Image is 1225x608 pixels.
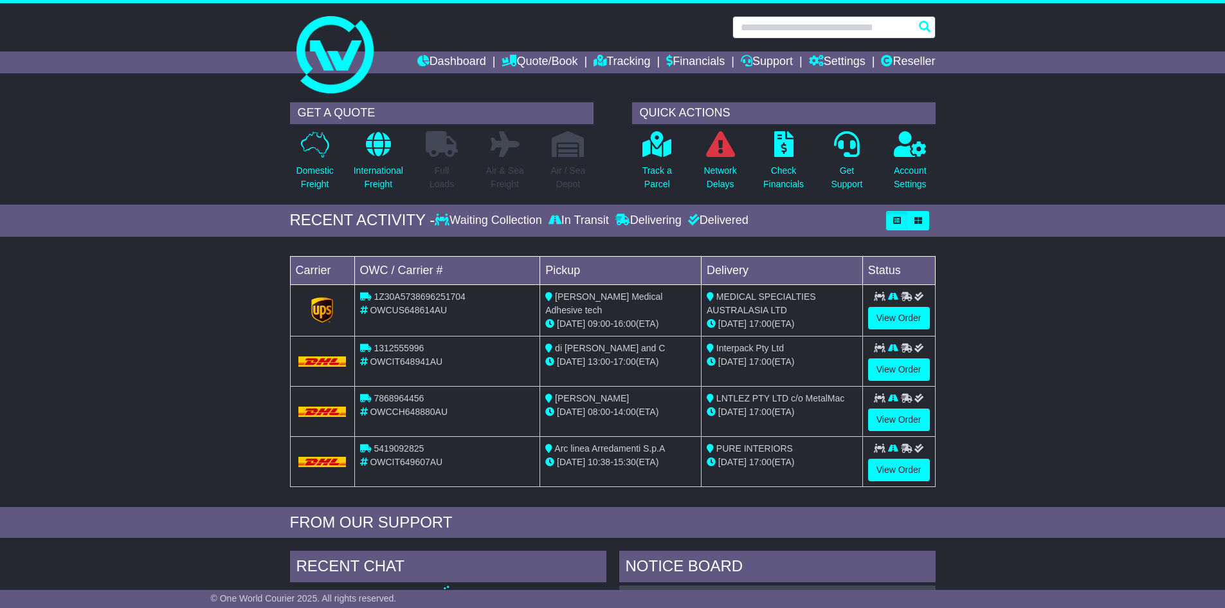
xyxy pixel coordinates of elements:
[685,214,749,228] div: Delivered
[718,318,747,329] span: [DATE]
[749,356,772,367] span: 17:00
[749,318,772,329] span: 17:00
[613,318,636,329] span: 16:00
[716,393,844,403] span: LNTLEZ PTY LTD c/o MetalMac
[763,164,804,191] p: Check Financials
[557,318,585,329] span: [DATE]
[881,51,935,73] a: Reseller
[298,407,347,417] img: DHL.png
[290,211,435,230] div: RECENT ACTIVITY -
[862,256,935,284] td: Status
[540,256,702,284] td: Pickup
[295,131,334,198] a: DomesticFreight
[701,256,862,284] td: Delivery
[707,355,857,369] div: (ETA)
[374,291,465,302] span: 1Z30A5738696251704
[545,456,696,469] div: - (ETA)
[545,317,696,331] div: - (ETA)
[893,131,927,198] a: AccountSettings
[353,131,404,198] a: InternationalFreight
[354,164,403,191] p: International Freight
[868,358,930,381] a: View Order
[707,405,857,419] div: (ETA)
[370,457,442,467] span: OWCIT649607AU
[741,51,793,73] a: Support
[642,164,672,191] p: Track a Parcel
[551,164,586,191] p: Air / Sea Depot
[290,513,936,532] div: FROM OUR SUPPORT
[370,305,447,315] span: OWCUS648614AU
[588,407,610,417] span: 08:00
[594,51,650,73] a: Tracking
[486,164,524,191] p: Air & Sea Freight
[763,131,804,198] a: CheckFinancials
[749,407,772,417] span: 17:00
[612,214,685,228] div: Delivering
[555,343,665,353] span: di [PERSON_NAME] and C
[613,407,636,417] span: 14:00
[588,318,610,329] span: 09:00
[707,456,857,469] div: (ETA)
[831,164,862,191] p: Get Support
[707,317,857,331] div: (ETA)
[298,356,347,367] img: DHL.png
[374,443,424,454] span: 5419092825
[374,393,424,403] span: 7868964456
[716,343,784,353] span: Interpack Pty Ltd
[545,291,662,315] span: [PERSON_NAME] Medical Adhesive tech
[290,551,606,585] div: RECENT CHAT
[749,457,772,467] span: 17:00
[703,131,737,198] a: NetworkDelays
[290,102,594,124] div: GET A QUOTE
[502,51,577,73] a: Quote/Book
[718,407,747,417] span: [DATE]
[557,457,585,467] span: [DATE]
[707,291,816,315] span: MEDICAL SPECIALTIES AUSTRALASIA LTD
[557,407,585,417] span: [DATE]
[632,102,936,124] div: QUICK ACTIONS
[426,164,458,191] p: Full Loads
[613,356,636,367] span: 17:00
[545,355,696,369] div: - (ETA)
[374,343,424,353] span: 1312555996
[666,51,725,73] a: Financials
[894,164,927,191] p: Account Settings
[298,457,347,467] img: DHL.png
[545,405,696,419] div: - (ETA)
[354,256,540,284] td: OWC / Carrier #
[370,356,442,367] span: OWCIT648941AU
[296,164,333,191] p: Domestic Freight
[588,457,610,467] span: 10:38
[588,356,610,367] span: 13:00
[868,459,930,481] a: View Order
[642,131,673,198] a: Track aParcel
[619,551,936,585] div: NOTICE BOARD
[613,457,636,467] span: 15:30
[290,256,354,284] td: Carrier
[718,356,747,367] span: [DATE]
[435,214,545,228] div: Waiting Collection
[718,457,747,467] span: [DATE]
[311,297,333,323] img: GetCarrierServiceLogo
[211,593,397,603] span: © One World Courier 2025. All rights reserved.
[370,407,448,417] span: OWCCH648880AU
[557,356,585,367] span: [DATE]
[809,51,866,73] a: Settings
[703,164,736,191] p: Network Delays
[830,131,863,198] a: GetSupport
[716,443,793,454] span: PURE INTERIORS
[417,51,486,73] a: Dashboard
[555,393,629,403] span: [PERSON_NAME]
[554,443,665,454] span: Arc linea Arredamenti S.p.A
[868,409,930,431] a: View Order
[868,307,930,329] a: View Order
[545,214,612,228] div: In Transit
